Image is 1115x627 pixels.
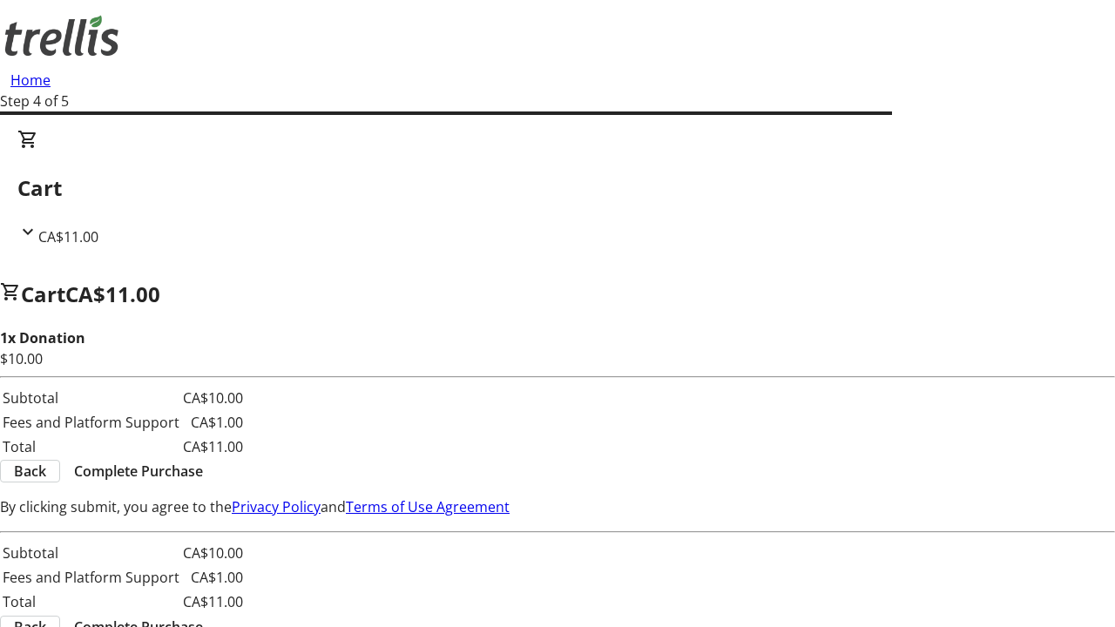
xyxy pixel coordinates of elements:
td: CA$11.00 [182,435,244,458]
span: Cart [21,280,65,308]
button: Complete Purchase [60,461,217,482]
td: CA$1.00 [182,411,244,434]
span: Back [14,461,46,482]
span: CA$11.00 [38,227,98,246]
a: Privacy Policy [232,497,321,516]
a: Terms of Use Agreement [346,497,510,516]
td: CA$1.00 [182,566,244,589]
td: Fees and Platform Support [2,566,180,589]
td: Total [2,590,180,613]
span: Complete Purchase [74,461,203,482]
td: CA$10.00 [182,542,244,564]
td: Subtotal [2,542,180,564]
span: CA$11.00 [65,280,160,308]
td: Total [2,435,180,458]
td: CA$11.00 [182,590,244,613]
td: CA$10.00 [182,387,244,409]
h2: Cart [17,172,1098,204]
td: Fees and Platform Support [2,411,180,434]
div: CartCA$11.00 [17,129,1098,247]
td: Subtotal [2,387,180,409]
